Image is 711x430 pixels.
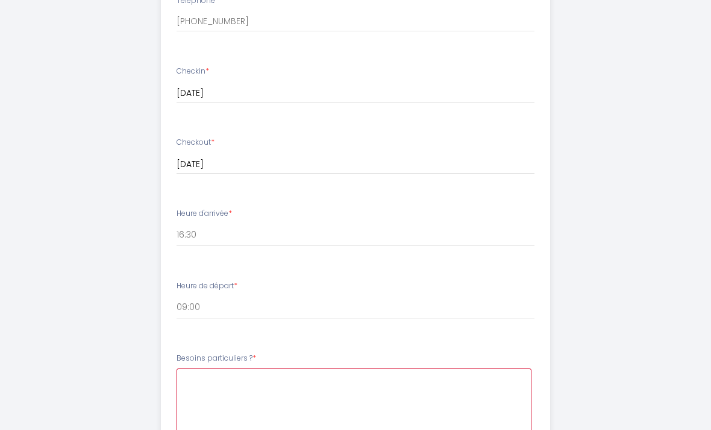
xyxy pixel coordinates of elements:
[177,353,256,364] label: Besoins particuliers ?
[177,137,215,148] label: Checkout
[177,208,232,220] label: Heure d'arrivée
[177,66,209,77] label: Checkin
[177,280,237,292] label: Heure de départ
